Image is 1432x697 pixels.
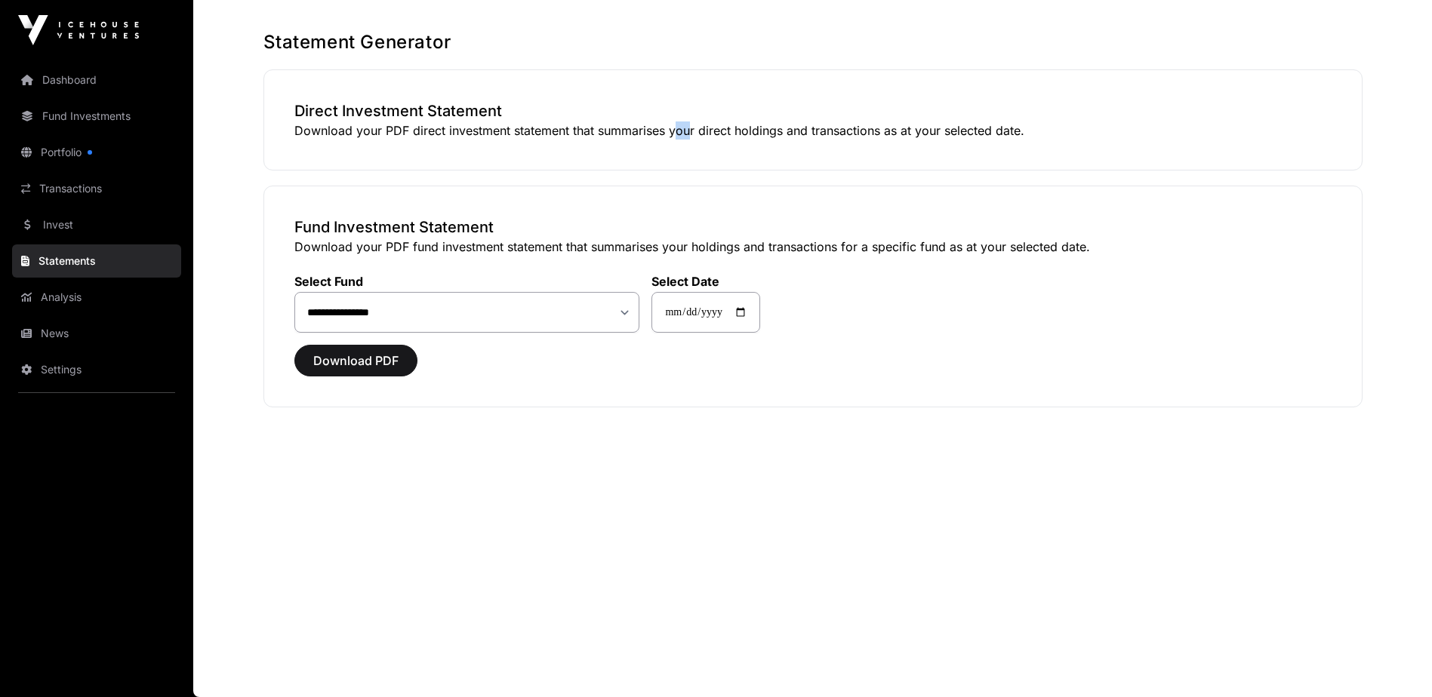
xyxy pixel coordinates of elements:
a: Statements [12,244,181,278]
h3: Fund Investment Statement [294,216,1332,238]
a: Settings [12,353,181,386]
h1: Statement Generator [263,30,1363,54]
iframe: Chat Widget [1357,625,1432,697]
label: Select Fund [294,274,640,289]
button: Download PDF [294,345,417,376]
p: Download your PDF direct investment statement that summarises your direct holdings and transactio... [294,121,1332,140]
h3: Direct Investment Statement [294,100,1332,121]
a: Analysis [12,281,181,314]
a: Fund Investments [12,100,181,133]
img: Icehouse Ventures Logo [18,15,139,45]
label: Select Date [651,274,760,289]
a: Portfolio [12,136,181,169]
a: News [12,317,181,350]
a: Dashboard [12,63,181,97]
a: Download PDF [294,360,417,375]
span: Download PDF [313,352,399,370]
p: Download your PDF fund investment statement that summarises your holdings and transactions for a ... [294,238,1332,256]
a: Transactions [12,172,181,205]
a: Invest [12,208,181,241]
